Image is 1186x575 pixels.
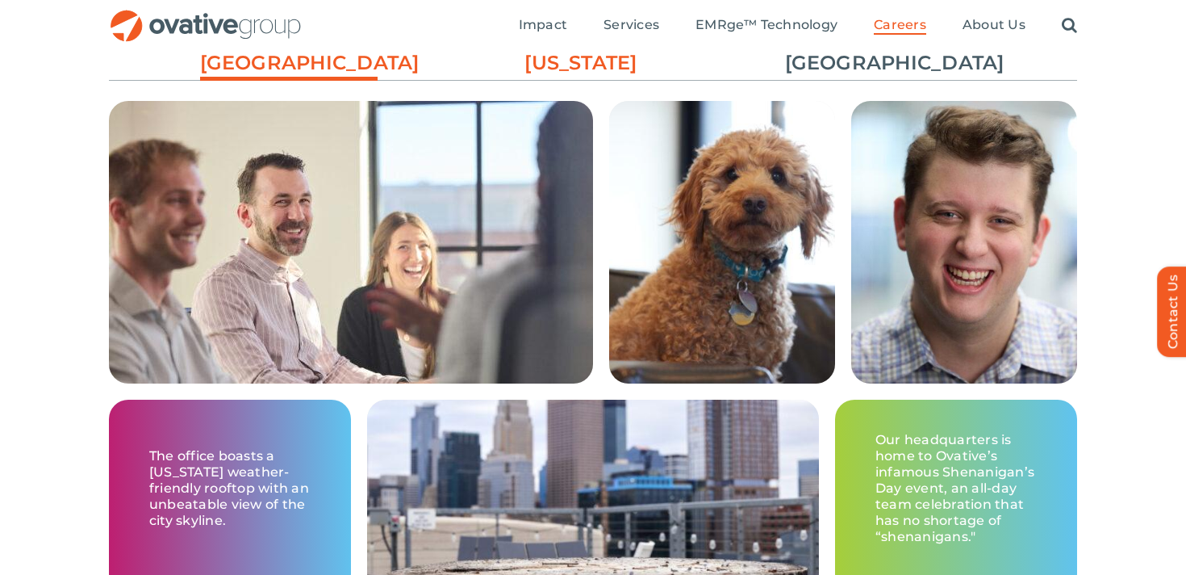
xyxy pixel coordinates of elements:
[851,101,1077,384] img: Careers – Minneapolis Grid 3
[609,101,835,384] img: Careers – Minneapolis Grid 4
[963,17,1025,35] a: About Us
[963,17,1025,33] span: About Us
[519,17,567,33] span: Impact
[492,49,670,77] a: [US_STATE]
[109,101,593,474] img: Careers – Minneapolis Grid 2
[1062,17,1077,35] a: Search
[603,17,659,35] a: Services
[695,17,837,35] a: EMRge™ Technology
[874,17,926,33] span: Careers
[603,17,659,33] span: Services
[109,41,1077,85] ul: Post Filters
[109,8,303,23] a: OG_Full_horizontal_RGB
[695,17,837,33] span: EMRge™ Technology
[519,17,567,35] a: Impact
[785,49,963,77] a: [GEOGRAPHIC_DATA]
[875,432,1037,545] p: Our headquarters is home to Ovative’s infamous Shenanigan’s Day event, an all-day team celebratio...
[874,17,926,35] a: Careers
[200,49,378,85] a: [GEOGRAPHIC_DATA]
[149,448,311,529] p: The office boasts a [US_STATE] weather-friendly rooftop with an unbeatable view of the city skyline.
